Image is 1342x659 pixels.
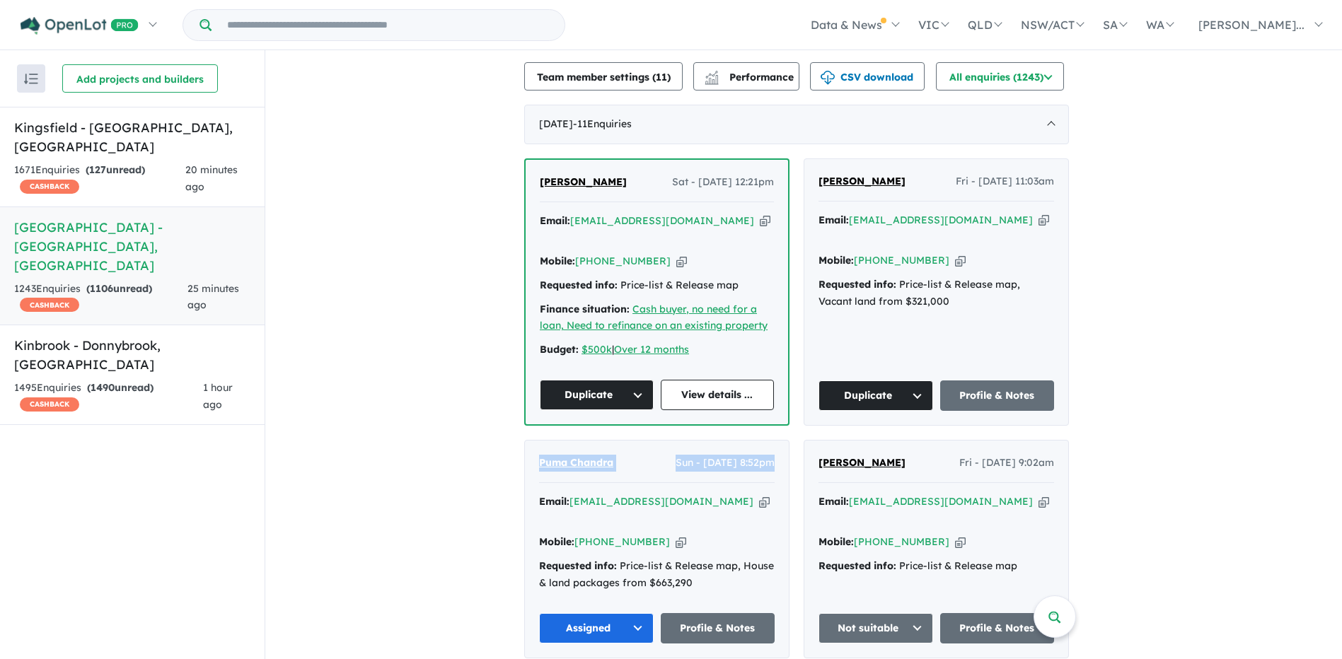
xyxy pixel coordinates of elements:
span: 127 [89,163,106,176]
span: Sat - [DATE] 12:21pm [672,174,774,191]
span: [PERSON_NAME]... [1198,18,1305,32]
strong: Mobile: [818,254,854,267]
button: All enquiries (1243) [936,62,1064,91]
strong: Mobile: [539,535,574,548]
span: CASHBACK [20,298,79,312]
strong: Email: [818,214,849,226]
a: Profile & Notes [940,380,1055,411]
button: Copy [1039,213,1049,228]
div: [DATE] [524,105,1069,144]
strong: Email: [540,214,570,227]
div: Price-list & Release map [818,558,1054,575]
a: [PERSON_NAME] [818,173,906,190]
span: [PERSON_NAME] [818,175,906,187]
span: Sun - [DATE] 8:52pm [676,455,775,472]
strong: Budget: [540,343,579,356]
a: [PHONE_NUMBER] [575,255,671,267]
button: Team member settings (11) [524,62,683,91]
span: 25 minutes ago [187,282,239,312]
div: Price-list & Release map [540,277,774,294]
button: Duplicate [818,380,933,411]
button: Copy [676,535,686,549]
button: Copy [676,254,687,269]
button: Performance [693,62,799,91]
strong: Email: [539,495,569,508]
a: View details ... [661,380,775,410]
div: 1495 Enquir ies [14,380,203,414]
span: Puma Chandra [539,456,613,469]
span: Fri - [DATE] 11:03am [956,173,1054,190]
strong: Requested info: [818,559,896,572]
button: Copy [955,253,966,268]
h5: [GEOGRAPHIC_DATA] - [GEOGRAPHIC_DATA] , [GEOGRAPHIC_DATA] [14,218,250,275]
button: Copy [759,494,770,509]
strong: ( unread) [86,163,145,176]
span: [PERSON_NAME] [818,456,906,469]
a: [PHONE_NUMBER] [574,535,670,548]
img: line-chart.svg [705,71,718,78]
span: 1 hour ago [203,381,233,411]
strong: Requested info: [539,559,617,572]
button: Assigned [539,613,654,643]
button: Not suitable [818,613,933,643]
a: [EMAIL_ADDRESS][DOMAIN_NAME] [569,495,753,508]
button: Add projects and builders [62,64,218,93]
button: Duplicate [540,380,654,410]
span: 20 minutes ago [185,163,238,193]
span: Performance [707,71,794,83]
a: Cash buyer, no need for a loan, Need to refinance on an existing property [540,303,768,332]
strong: Requested info: [540,279,618,291]
a: [PHONE_NUMBER] [854,254,949,267]
img: Openlot PRO Logo White [21,17,139,35]
button: Copy [1039,494,1049,509]
button: Copy [760,214,770,228]
a: [EMAIL_ADDRESS][DOMAIN_NAME] [570,214,754,227]
span: 1106 [90,282,113,295]
img: bar-chart.svg [705,75,719,84]
strong: Mobile: [818,535,854,548]
img: download icon [821,71,835,85]
input: Try estate name, suburb, builder or developer [214,10,562,40]
div: | [540,342,774,358]
a: Over 12 months [614,343,689,356]
div: Price-list & Release map, Vacant land from $321,000 [818,276,1054,310]
strong: Finance situation: [540,303,630,315]
span: [PERSON_NAME] [540,175,627,188]
button: CSV download [810,62,925,91]
h5: Kingsfield - [GEOGRAPHIC_DATA] , [GEOGRAPHIC_DATA] [14,118,250,156]
span: CASHBACK [20,397,79,412]
a: [PHONE_NUMBER] [854,535,949,548]
strong: Mobile: [540,255,575,267]
div: 1671 Enquir ies [14,162,185,196]
span: Fri - [DATE] 9:02am [959,455,1054,472]
div: Price-list & Release map, House & land packages from $663,290 [539,558,775,592]
img: sort.svg [24,74,38,84]
strong: Email: [818,495,849,508]
a: $500k [582,343,612,356]
a: [PERSON_NAME] [818,455,906,472]
a: [EMAIL_ADDRESS][DOMAIN_NAME] [849,214,1033,226]
a: Profile & Notes [661,613,775,643]
h5: Kinbrook - Donnybrook , [GEOGRAPHIC_DATA] [14,336,250,374]
a: Profile & Notes [940,613,1055,643]
a: Puma Chandra [539,455,613,472]
a: [EMAIL_ADDRESS][DOMAIN_NAME] [849,495,1033,508]
span: 1490 [91,381,115,394]
span: CASHBACK [20,180,79,194]
a: [PERSON_NAME] [540,174,627,191]
strong: Requested info: [818,278,896,291]
div: 1243 Enquir ies [14,281,187,315]
button: Copy [955,535,966,549]
span: - 11 Enquir ies [573,117,632,130]
strong: ( unread) [86,282,152,295]
span: 11 [656,71,667,83]
strong: ( unread) [87,381,154,394]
